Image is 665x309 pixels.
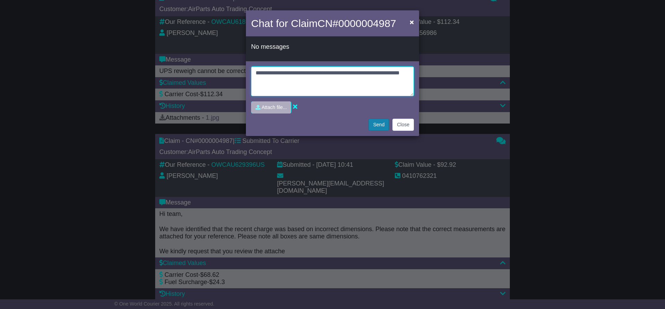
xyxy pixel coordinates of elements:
span: 0000004987 [338,18,396,29]
button: Send [369,119,389,131]
span: CN# [318,18,396,29]
p: No messages [251,43,414,51]
button: Close [392,119,414,131]
span: × [410,18,414,26]
button: Close [406,15,417,29]
h4: Chat for Claim [251,16,396,31]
